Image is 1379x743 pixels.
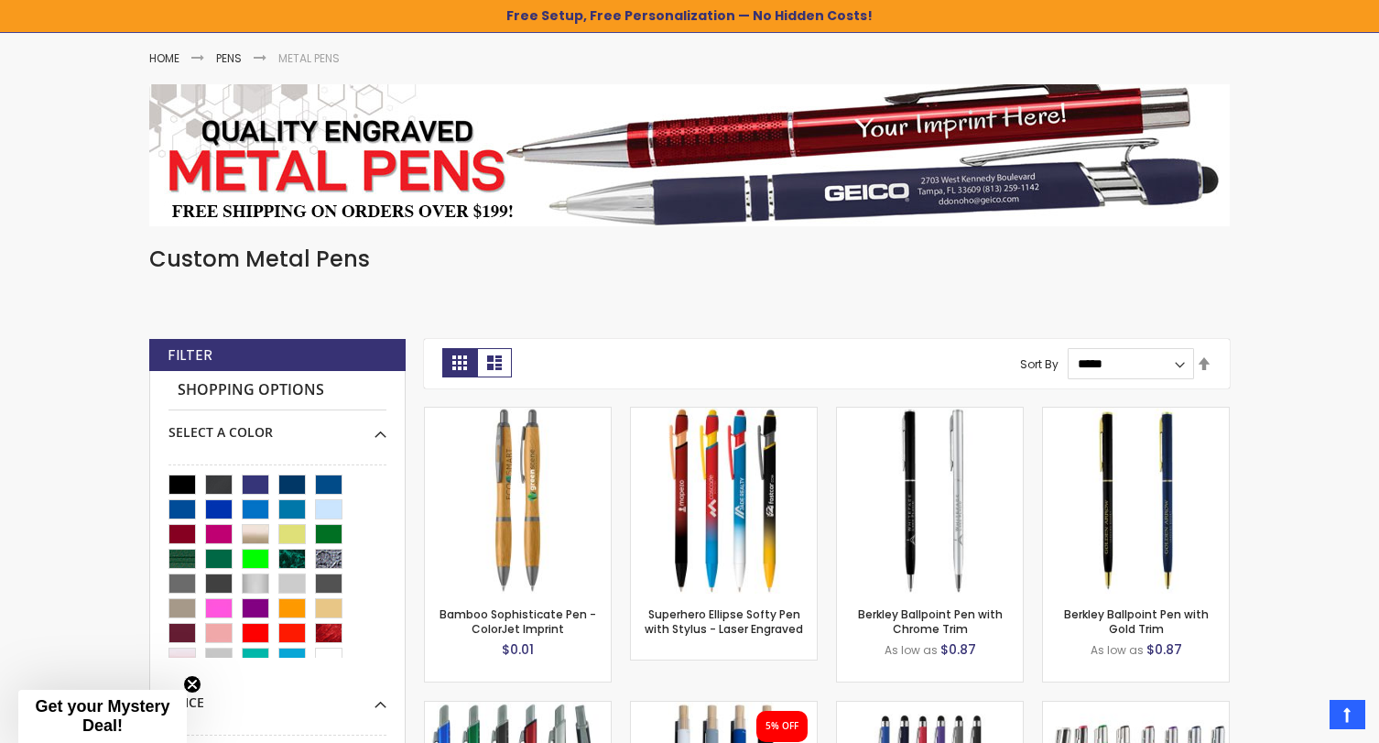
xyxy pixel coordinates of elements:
span: $0.01 [502,640,534,659]
label: Sort By [1020,355,1059,371]
a: Samster Metal Pen [425,701,611,716]
span: $0.87 [1146,640,1182,659]
img: Metal Pens [149,84,1230,226]
div: Get your Mystery Deal!Close teaser [18,690,187,743]
img: Bamboo Sophisticate Pen - ColorJet Imprint [425,408,611,594]
div: Select A Color [168,410,386,442]
a: Superhero Ellipse Softy Pen with Stylus - Laser Engraved [631,407,817,422]
span: As low as [1091,642,1144,658]
a: Minnelli Softy Pen with Stylus - Laser Engraved [837,701,1023,716]
strong: Metal Pens [278,50,340,66]
a: Home [149,50,179,66]
a: Berkley Ballpoint Pen with Chrome Trim [837,407,1023,422]
a: Pens [216,50,242,66]
a: Berkley Ballpoint Pen with Gold Trim [1043,407,1229,422]
img: Berkley Ballpoint Pen with Gold Trim [1043,408,1229,594]
a: Eco-Friendly Aluminum Bali Satin Soft Touch Gel Click Pen [631,701,817,716]
img: Superhero Ellipse Softy Pen with Stylus - Laser Engraved [631,408,817,594]
strong: Shopping Options [168,371,386,410]
strong: Grid [442,348,477,377]
h1: Custom Metal Pens [149,245,1230,274]
iframe: Google Customer Reviews [1228,694,1379,743]
div: Price [168,681,386,712]
img: Berkley Ballpoint Pen with Chrome Trim [837,408,1023,594]
div: 5% OFF [766,720,798,733]
span: Get your Mystery Deal! [35,697,169,735]
a: Berkley Ballpoint Pen with Chrome Trim [858,606,1003,637]
span: $0.87 [940,640,976,659]
a: Bamboo Sophisticate Pen - ColorJet Imprint [425,407,611,422]
a: Bamboo Sophisticate Pen - ColorJet Imprint [440,606,596,637]
a: Earl Custom Gel Pen [1043,701,1229,716]
a: Superhero Ellipse Softy Pen with Stylus - Laser Engraved [645,606,803,637]
a: Berkley Ballpoint Pen with Gold Trim [1064,606,1209,637]
button: Close teaser [183,675,201,694]
span: As low as [885,642,938,658]
strong: Filter [168,345,212,366]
